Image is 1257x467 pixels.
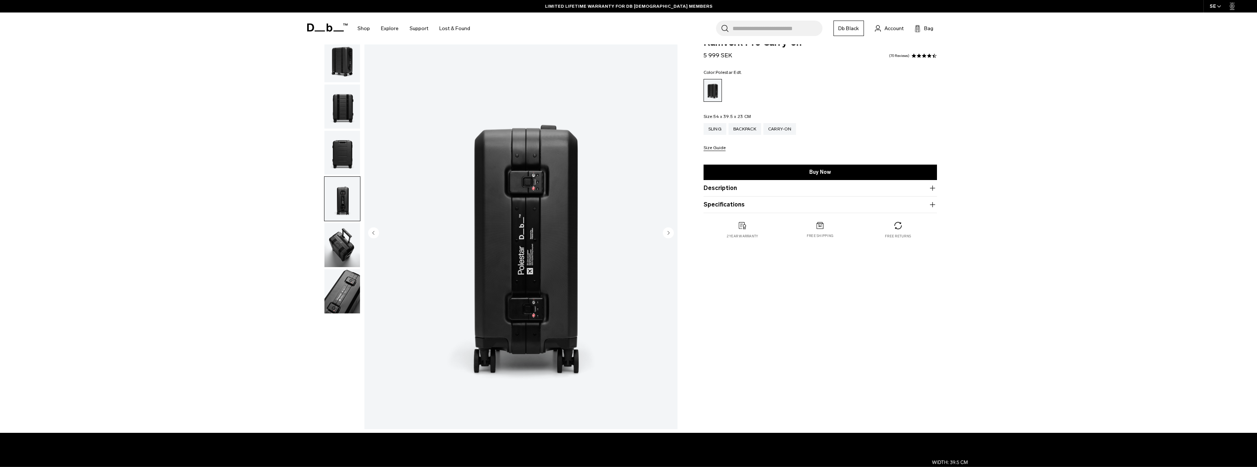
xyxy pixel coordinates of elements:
img: Ramverk Pro Carry-on Polestar Edt. [364,38,677,429]
img: Ramverk Pro Carry-on Polestar Edt. [324,131,360,175]
button: Ramverk Pro Carry-on Polestar Edt. [324,269,360,314]
nav: Main Navigation [352,12,476,44]
a: Polestar Edt. [704,79,722,102]
span: Account [884,25,904,32]
span: Polestar Edt. [716,70,742,75]
span: Ramverk Pro Carry-on [704,38,937,47]
a: 70 reviews [889,54,909,58]
p: Free shipping [807,233,833,238]
button: Ramverk Pro Carry-on Polestar Edt. [324,38,360,83]
legend: Size: [704,114,751,119]
img: Ramverk Pro Carry-on Polestar Edt. [324,85,360,129]
button: Bag [915,24,933,33]
a: LIMITED LIFETIME WARRANTY FOR DB [DEMOGRAPHIC_DATA] MEMBERS [545,3,712,10]
button: Next slide [663,227,674,240]
a: Account [875,24,904,33]
a: Shop [357,15,370,42]
a: Support [410,15,428,42]
a: Lost & Found [439,15,470,42]
button: Specifications [704,200,937,209]
a: Explore [381,15,399,42]
a: Buy Now [704,165,937,180]
button: Previous slide [368,227,379,240]
p: Free returns [885,234,911,239]
img: Ramverk Pro Carry-on Polestar Edt. [324,177,360,221]
button: Description [704,184,937,193]
img: Ramverk Pro Carry-on Polestar Edt. [324,269,360,313]
li: 4 / 6 [364,38,677,429]
button: Ramverk Pro Carry-on Polestar Edt. [324,130,360,175]
a: Carry-on [763,123,796,135]
span: Bag [924,25,933,32]
span: 5 999 SEK [704,52,732,59]
span: 54 x 39.5 x 23 CM [713,114,751,119]
img: Ramverk Pro Carry-on Polestar Edt. [324,223,360,267]
a: Db Black [833,21,864,36]
p: 2 year warranty [727,234,758,239]
button: Size Guide [704,146,726,151]
button: Ramverk Pro Carry-on Polestar Edt. [324,84,360,129]
button: Ramverk Pro Carry-on Polestar Edt. [324,223,360,267]
button: Ramverk Pro Carry-on Polestar Edt. [324,176,360,221]
a: Backpack [729,123,761,135]
legend: Color: [704,70,742,75]
a: Sling [704,123,726,135]
img: Ramverk Pro Carry-on Polestar Edt. [324,38,360,82]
